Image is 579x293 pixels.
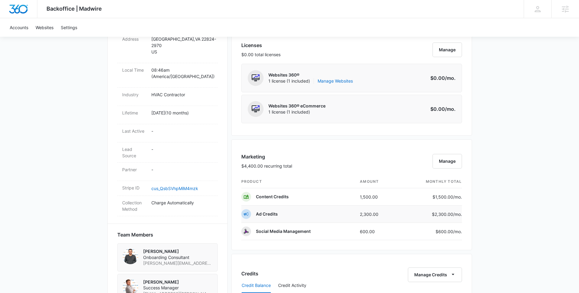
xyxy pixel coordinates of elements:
[355,175,399,188] th: amount
[355,206,399,223] td: 2,300.00
[143,260,212,266] span: [PERSON_NAME][EMAIL_ADDRESS][PERSON_NAME][DOMAIN_NAME]
[143,254,212,261] span: Onboarding Consultant
[241,42,281,49] h3: Licenses
[32,18,57,37] a: Websites
[427,74,456,82] p: $0.00
[433,43,462,57] button: Manage
[117,196,218,216] div: Collection MethodCharge Automatically
[268,103,326,109] p: Websites 360® eCommerce
[278,278,306,293] button: Credit Activity
[122,199,146,212] dt: Collection Method
[117,124,218,142] div: Last Active-
[453,194,462,199] span: /mo.
[433,194,462,200] p: $1,500.00
[6,18,32,37] a: Accounts
[399,175,462,188] th: monthly total
[427,105,456,113] p: $0.00
[10,10,15,15] img: logo_orange.svg
[151,67,213,80] p: 08:46am ( America/[GEOGRAPHIC_DATA] )
[117,88,218,106] div: IndustryHVAC Contractor
[268,78,353,84] span: 1 license (1 included)
[143,248,212,254] p: [PERSON_NAME]
[256,194,289,200] p: Content Credits
[10,16,15,21] img: website_grey.svg
[241,175,355,188] th: product
[117,106,218,124] div: Lifetime[DATE](10 months)
[117,163,218,181] div: Partner-
[17,10,30,15] div: v 4.0.25
[151,128,213,134] p: -
[16,35,21,40] img: tab_domain_overview_orange.svg
[151,110,213,116] p: [DATE] ( 10 months )
[117,142,218,163] div: Lead Source-
[117,181,218,196] div: Stripe IDcus_QsbSVhpMiM4mzk
[355,223,399,240] td: 600.00
[122,185,146,191] dt: Stripe ID
[117,63,218,88] div: Local Time08:46am (America/[GEOGRAPHIC_DATA])
[433,228,462,235] p: $600.00
[445,106,456,112] span: /mo.
[151,186,198,191] a: cus_QsbSVhpMiM4mzk
[453,229,462,234] span: /mo.
[355,188,399,206] td: 1,500.00
[318,78,353,84] a: Manage Websites
[268,72,353,78] p: Websites 360®
[122,166,146,173] dt: Partner
[67,36,102,40] div: Keywords by Traffic
[453,212,462,217] span: /mo.
[122,110,146,116] dt: Lifetime
[122,67,146,73] dt: Local Time
[16,16,67,21] div: Domain: [DOMAIN_NAME]
[241,163,292,169] p: $4,400.00 recurring total
[122,91,146,98] dt: Industry
[268,109,326,115] span: 1 license (1 included)
[60,35,65,40] img: tab_keywords_by_traffic_grey.svg
[241,153,292,160] h3: Marketing
[117,26,218,63] div: Billing Address[STREET_ADDRESS][GEOGRAPHIC_DATA],VA 22824-2970US
[57,18,81,37] a: Settings
[256,228,311,234] p: Social Media Management
[432,211,462,217] p: $2,300.00
[433,154,462,169] button: Manage
[151,166,213,173] p: -
[143,285,212,291] span: Success Manager
[151,29,213,55] p: [STREET_ADDRESS] [GEOGRAPHIC_DATA] , VA 22824-2970 US
[23,36,54,40] div: Domain Overview
[151,146,213,152] p: -
[143,279,212,285] p: [PERSON_NAME]
[47,5,102,12] span: Backoffice | Madwire
[122,248,138,264] img: Tyler Pajak
[241,270,258,277] h3: Credits
[445,75,456,81] span: /mo.
[122,146,146,159] dt: Lead Source
[241,51,281,58] p: $0.00 total licenses
[242,278,271,293] button: Credit Balance
[117,231,153,238] span: Team Members
[122,128,146,134] dt: Last Active
[151,199,213,206] p: Charge Automatically
[256,211,278,217] p: Ad Credits
[151,91,213,98] p: HVAC Contractor
[408,267,462,282] button: Manage Credits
